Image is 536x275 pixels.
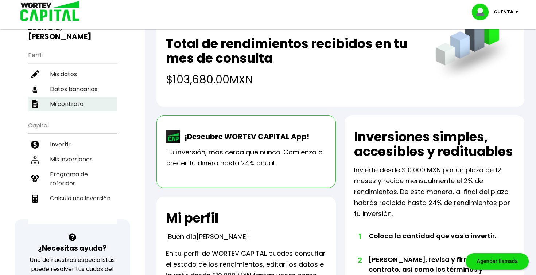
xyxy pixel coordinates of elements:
a: Calcula una inversión [28,191,117,206]
span: 1 [358,231,361,242]
a: Mis inversiones [28,152,117,167]
a: Mis datos [28,67,117,82]
a: Programa de referidos [28,167,117,191]
h2: Mi perfil [166,211,218,225]
b: [PERSON_NAME] [28,31,92,42]
div: Agendar llamada [466,253,529,270]
p: ¡Buen día ! [166,231,251,242]
ul: Perfil [28,47,117,111]
ul: Capital [28,117,117,224]
h2: Total de rendimientos recibidos en tu mes de consulta [166,36,421,66]
img: inversiones-icon.6695dc30.svg [31,156,39,164]
img: datos-icon.10cf9172.svg [31,85,39,93]
h3: Buen día, [28,23,117,41]
p: Tu inversión, más cerca que nunca. Comienza a crecer tu dinero hasta 24% anual. [166,147,326,169]
p: ¡Descubre WORTEV CAPITAL App! [181,131,309,142]
li: Coloca la cantidad que vas a invertir. [369,231,498,255]
img: editar-icon.952d3147.svg [31,70,39,78]
h4: $103,680.00 MXN [166,71,421,88]
a: Datos bancarios [28,82,117,97]
a: Mi contrato [28,97,117,111]
img: wortev-capital-app-icon [166,130,181,143]
img: calculadora-icon.17d418c4.svg [31,195,39,203]
span: 2 [358,255,361,266]
h2: Inversiones simples, accesibles y redituables [354,130,515,159]
img: contrato-icon.f2db500c.svg [31,100,39,108]
img: recomiendanos-icon.9b8e9327.svg [31,175,39,183]
img: icon-down [513,11,523,13]
img: invertir-icon.b3b967d7.svg [31,141,39,149]
h3: ¿Necesitas ayuda? [38,243,106,254]
p: Invierte desde $10,000 MXN por un plazo de 12 meses y recibe mensualmente el 2% de rendimientos. ... [354,165,515,219]
img: profile-image [472,4,494,20]
p: Cuenta [494,7,513,17]
a: Invertir [28,137,117,152]
span: [PERSON_NAME] [197,232,249,241]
